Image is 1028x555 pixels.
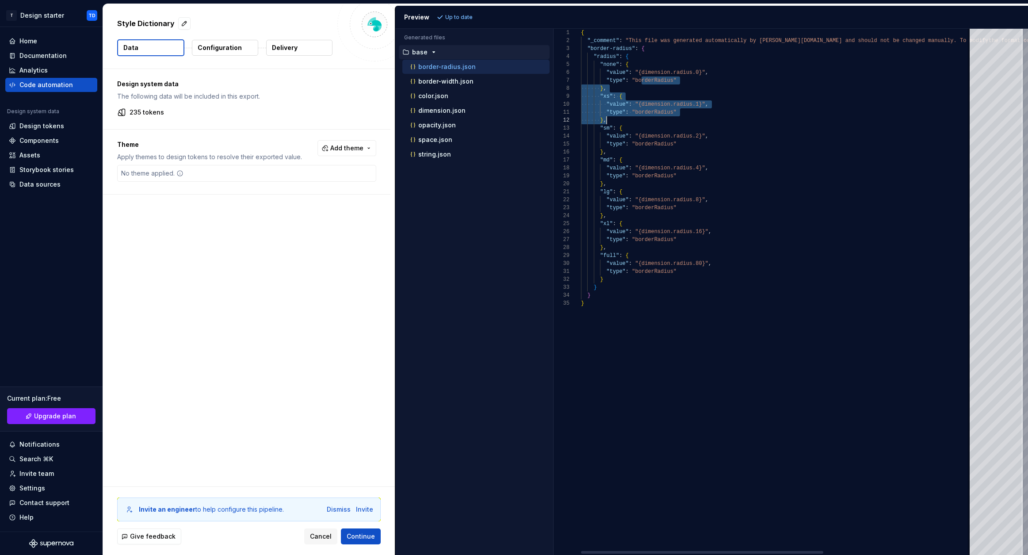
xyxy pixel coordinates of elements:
[118,165,187,181] div: No theme applied.
[7,394,96,403] div: Current plan : Free
[117,92,376,101] p: The following data will be included in this export.
[554,220,569,228] div: 25
[356,505,373,514] div: Invite
[445,14,473,21] p: Up to date
[581,300,584,306] span: }
[402,91,550,101] button: color.json
[117,153,302,161] p: Apply themes to design tokens to resolve their exported value.
[404,34,544,41] p: Generated files
[801,38,989,44] span: [DOMAIN_NAME] and should not be changed manually. To modify
[600,245,603,251] span: }
[606,173,625,179] span: "type"
[642,46,645,52] span: {
[19,469,54,478] div: Invite team
[327,505,351,514] div: Dismiss
[418,92,448,100] p: color.json
[5,163,97,177] a: Storybook stories
[606,205,625,211] span: "type"
[19,151,40,160] div: Assets
[7,408,96,424] a: Upgrade plan
[635,229,708,235] span: "{dimension.radius.16}"
[117,80,376,88] p: Design system data
[117,528,181,544] button: Give feedback
[606,268,625,275] span: "type"
[5,119,97,133] a: Design tokens
[554,132,569,140] div: 14
[19,440,60,449] div: Notifications
[5,49,97,63] a: Documentation
[6,10,17,21] div: T
[632,268,676,275] span: "borderRadius"
[619,54,622,60] span: :
[594,54,619,60] span: "radius"
[341,528,381,544] button: Continue
[635,101,705,107] span: "{dimension.radius.1}"
[600,85,603,92] span: }
[5,481,97,495] a: Settings
[330,144,363,153] span: Add theme
[619,221,622,227] span: {
[626,268,629,275] span: :
[613,157,616,163] span: :
[5,148,97,162] a: Assets
[635,133,705,139] span: "{dimension.radius.2}"
[606,165,628,171] span: "value"
[304,528,337,544] button: Cancel
[554,283,569,291] div: 33
[635,165,705,171] span: "{dimension.radius.4}"
[629,133,632,139] span: :
[606,69,628,76] span: "value"
[272,43,298,52] p: Delivery
[554,124,569,132] div: 13
[606,101,628,107] span: "value"
[19,37,37,46] div: Home
[600,253,619,259] span: "full"
[705,165,708,171] span: ,
[317,140,376,156] button: Add theme
[418,78,474,85] p: border-width.json
[554,260,569,268] div: 30
[613,125,616,131] span: :
[587,292,590,299] span: }
[600,157,613,163] span: "md"
[412,49,428,56] p: base
[629,260,632,267] span: :
[19,51,67,60] div: Documentation
[19,165,74,174] div: Storybook stories
[5,63,97,77] a: Analytics
[192,40,258,56] button: Configuration
[603,149,606,155] span: ,
[600,61,619,68] span: "none"
[626,253,629,259] span: {
[554,172,569,180] div: 19
[5,177,97,191] a: Data sources
[402,106,550,115] button: dimension.json
[613,93,616,100] span: :
[619,157,622,163] span: {
[266,40,332,56] button: Delivery
[402,149,550,159] button: string.json
[554,252,569,260] div: 29
[635,197,705,203] span: "{dimension.radius.8}"
[5,34,97,48] a: Home
[632,141,676,147] span: "borderRadius"
[705,197,708,203] span: ,
[619,125,622,131] span: {
[402,120,550,130] button: opacity.json
[600,221,613,227] span: "xl"
[554,180,569,188] div: 20
[20,11,64,20] div: Design starter
[626,173,629,179] span: :
[88,12,96,19] div: TD
[554,164,569,172] div: 18
[418,107,466,114] p: dimension.json
[310,532,332,541] span: Cancel
[554,108,569,116] div: 11
[554,148,569,156] div: 16
[554,77,569,84] div: 7
[554,156,569,164] div: 17
[29,539,73,548] svg: Supernova Logo
[19,498,69,507] div: Contact support
[19,80,73,89] div: Code automation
